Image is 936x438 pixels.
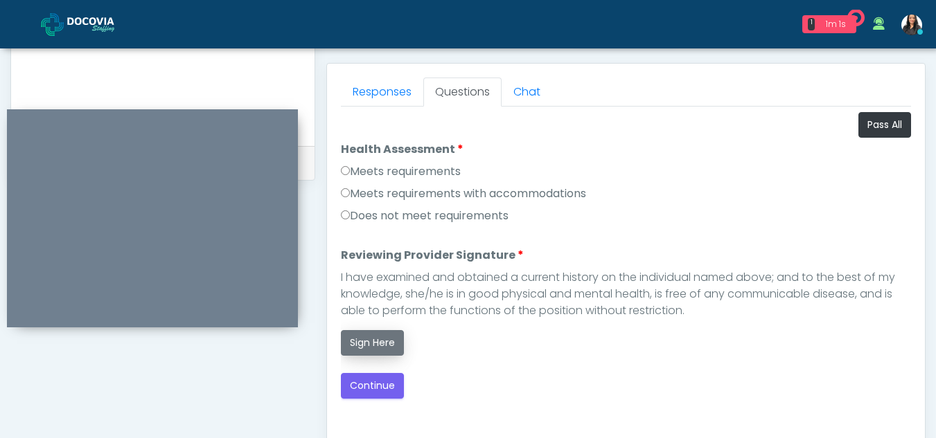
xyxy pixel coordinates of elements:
[7,126,298,327] iframe: To enrich screen reader interactions, please activate Accessibility in Grammarly extension settings
[341,373,404,399] button: Continue
[341,330,404,356] button: Sign Here
[502,77,552,107] a: Chat
[901,15,922,35] img: Viral Patel
[341,210,350,219] input: Does not meet requirements
[67,17,136,31] img: Docovia
[341,247,524,264] label: Reviewing Provider Signature
[341,141,463,158] label: Health Assessment
[11,6,53,47] button: Open LiveChat chat widget
[423,77,502,107] a: Questions
[341,166,350,175] input: Meets requirements
[41,1,136,46] a: Docovia
[41,13,64,36] img: Docovia
[341,185,586,202] label: Meets requirements with accommodations
[820,18,851,30] div: 1m 1s
[341,208,509,224] label: Does not meet requirements
[858,112,911,138] button: Pass All
[341,269,911,319] div: I have examined and obtained a current history on the individual named above; and to the best of ...
[341,77,423,107] a: Responses
[794,10,865,39] a: 1 1m 1s
[808,18,815,30] div: 1
[341,163,461,180] label: Meets requirements
[341,188,350,197] input: Meets requirements with accommodations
